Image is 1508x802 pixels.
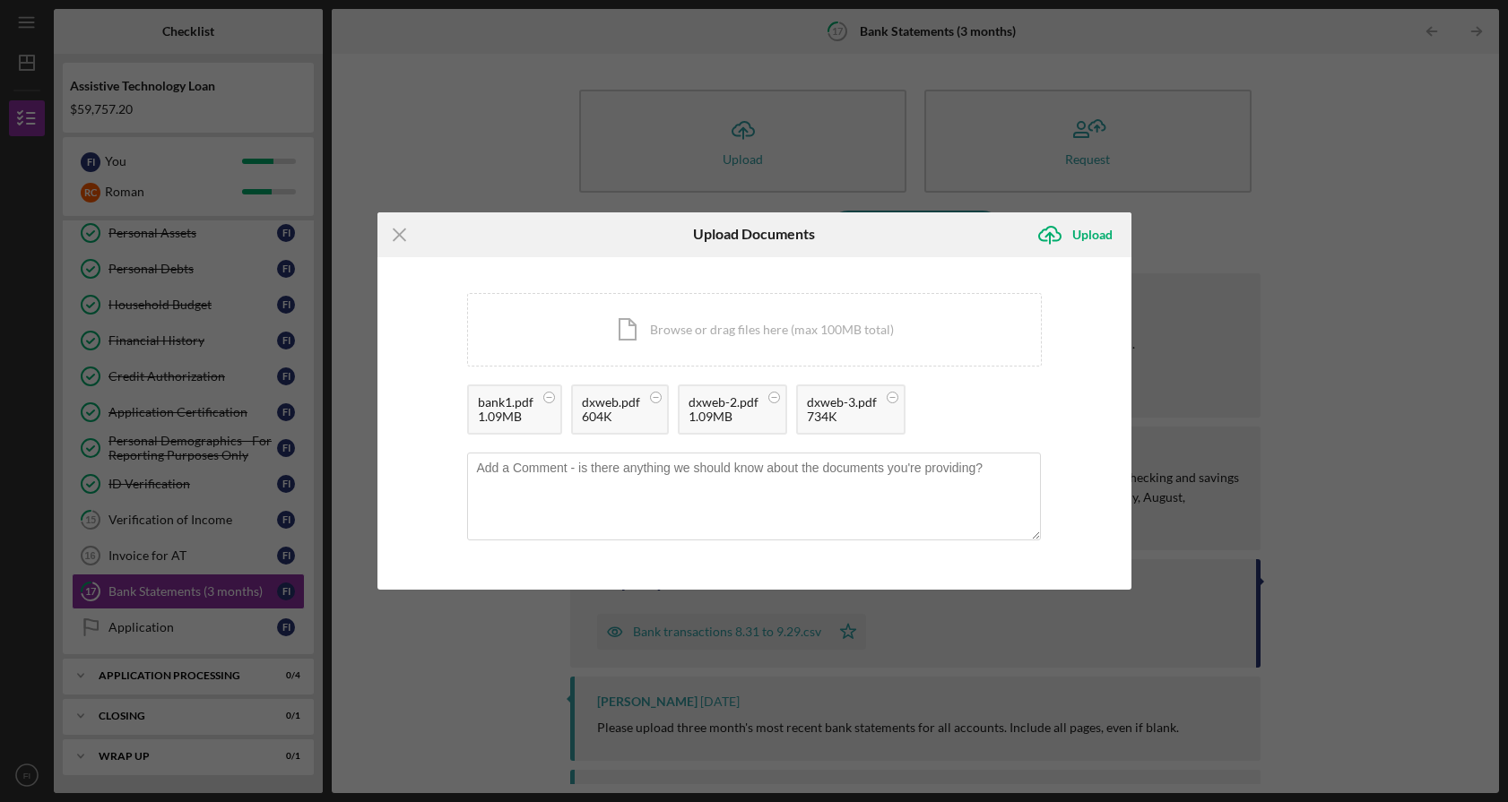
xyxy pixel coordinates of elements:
div: dxweb.pdf [582,395,640,410]
div: dxweb-3.pdf [807,395,877,410]
button: Upload [1027,217,1131,253]
div: 1.09MB [689,410,758,424]
div: Upload [1072,217,1113,253]
div: 1.09MB [478,410,533,424]
div: 604K [582,410,640,424]
h6: Upload Documents [693,226,815,242]
div: bank1.pdf [478,395,533,410]
div: 734K [807,410,877,424]
div: dxweb-2.pdf [689,395,758,410]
